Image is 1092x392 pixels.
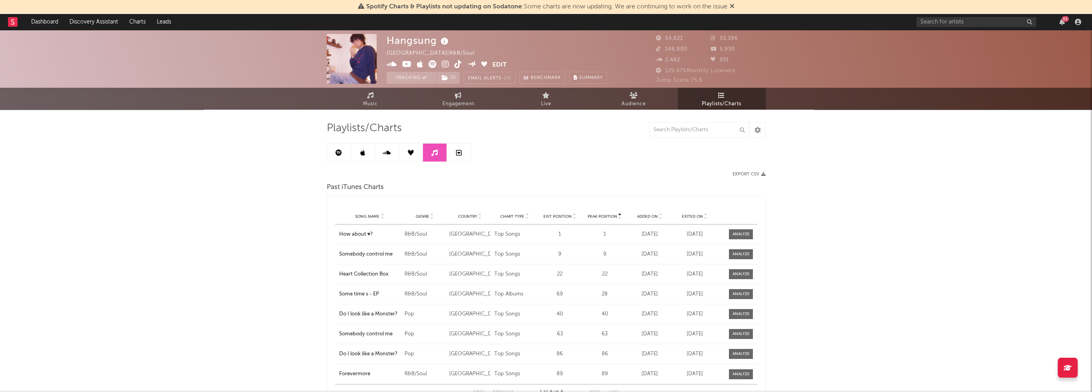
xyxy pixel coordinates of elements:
[366,4,522,10] span: Spotify Charts & Playlists not updating on Sodatone
[579,76,603,80] span: Summary
[449,230,490,238] div: [GEOGRAPHIC_DATA]
[584,330,625,338] div: 63
[366,4,727,10] span: : Some charts are now updating. We are continuing to work on the issue
[405,370,446,378] div: R&B/Soul
[387,72,436,84] button: Tracking
[405,310,446,318] div: Pop
[1062,16,1069,22] div: 55
[327,183,384,192] span: Past iTunes Charts
[674,330,715,338] div: [DATE]
[405,350,446,358] div: Pop
[416,214,429,219] span: Genre
[584,350,625,358] div: 86
[649,122,749,138] input: Search Playlists/Charts
[674,270,715,278] div: [DATE]
[442,99,474,109] span: Engagement
[674,350,715,358] div: [DATE]
[711,47,735,52] span: 5,930
[502,88,590,110] a: Live
[637,214,658,219] span: Added On
[539,230,581,238] div: 1
[327,124,402,133] span: Playlists/Charts
[339,230,401,238] a: How about ♥?
[674,370,715,378] div: [DATE]
[339,250,401,258] div: Somebody control me
[539,290,581,298] div: 69
[492,60,507,70] button: Edit
[584,230,625,238] div: 1
[449,250,490,258] div: [GEOGRAPHIC_DATA]
[674,310,715,318] div: [DATE]
[387,34,450,47] div: Hangsung
[584,270,625,278] div: 22
[464,72,515,84] button: Email AlertsOn
[916,17,1036,27] input: Search for artists
[539,330,581,338] div: 63
[339,330,401,338] a: Somebody control me
[449,270,490,278] div: [GEOGRAPHIC_DATA]
[449,370,490,378] div: [GEOGRAPHIC_DATA]
[674,290,715,298] div: [DATE]
[405,250,446,258] div: R&B/Soul
[415,88,502,110] a: Engagement
[629,330,670,338] div: [DATE]
[405,290,446,298] div: R&B/Soul
[124,14,151,30] a: Charts
[569,72,607,84] button: Summary
[339,310,401,318] a: Do I look like a Monster?
[541,99,551,109] span: Live
[387,49,484,58] div: [GEOGRAPHIC_DATA] | R&B/Soul
[629,310,670,318] div: [DATE]
[1059,19,1065,25] button: 55
[629,370,670,378] div: [DATE]
[339,270,401,278] a: Heart Collection Box
[494,230,535,238] div: Top Songs
[678,88,766,110] a: Playlists/Charts
[339,370,401,378] a: Forevermore
[730,4,735,10] span: Dismiss
[64,14,124,30] a: Discovery Assistant
[656,47,687,52] span: 146,800
[437,72,460,84] button: (1)
[674,230,715,238] div: [DATE]
[449,330,490,338] div: [GEOGRAPHIC_DATA]
[449,350,490,358] div: [GEOGRAPHIC_DATA]
[363,99,378,109] span: Music
[26,14,64,30] a: Dashboard
[504,76,511,81] em: On
[519,72,565,84] a: Benchmark
[584,310,625,318] div: 40
[711,57,729,63] span: 301
[629,250,670,258] div: [DATE]
[494,250,535,258] div: Top Songs
[405,270,446,278] div: R&B/Soul
[702,99,741,109] span: Playlists/Charts
[656,36,683,41] span: 54,621
[339,350,401,358] a: Do I look like a Monster?
[674,250,715,258] div: [DATE]
[539,250,581,258] div: 9
[711,36,738,41] span: 33,396
[494,350,535,358] div: Top Songs
[584,290,625,298] div: 28
[539,350,581,358] div: 86
[327,88,415,110] a: Music
[449,290,490,298] div: [GEOGRAPHIC_DATA]
[355,214,379,219] span: Song Name
[405,230,446,238] div: R&B/Soul
[494,370,535,378] div: Top Songs
[733,172,766,177] button: Export CSV
[405,330,446,338] div: Pop
[494,290,535,298] div: Top Albums
[590,88,678,110] a: Audience
[494,270,535,278] div: Top Songs
[682,214,703,219] span: Exited On
[584,250,625,258] div: 9
[339,290,401,298] a: Some time s - EP
[436,72,460,84] span: ( 1 )
[656,57,680,63] span: 2,482
[151,14,177,30] a: Leads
